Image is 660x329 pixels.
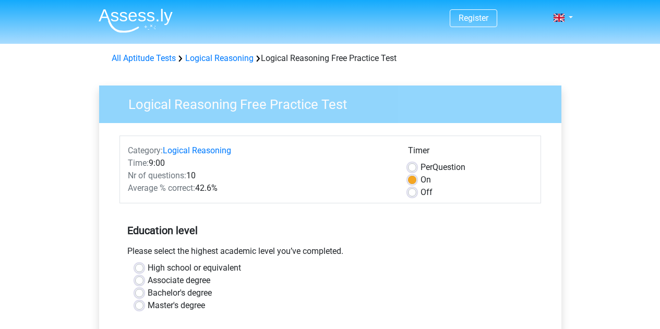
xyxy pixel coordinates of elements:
[421,161,465,174] label: Question
[128,145,163,155] span: Category:
[120,157,400,169] div: 9:00
[148,299,205,312] label: Master's degree
[421,162,433,172] span: Per
[148,287,212,299] label: Bachelor's degree
[128,158,149,168] span: Time:
[99,8,173,33] img: Assessly
[128,183,195,193] span: Average % correct:
[148,274,210,287] label: Associate degree
[421,174,431,186] label: On
[107,52,553,65] div: Logical Reasoning Free Practice Test
[421,186,433,199] label: Off
[112,53,176,63] a: All Aptitude Tests
[459,13,488,23] a: Register
[116,92,554,113] h3: Logical Reasoning Free Practice Test
[185,53,254,63] a: Logical Reasoning
[127,220,533,241] h5: Education level
[120,182,400,194] div: 42.6%
[408,144,533,161] div: Timer
[163,145,231,155] a: Logical Reasoning
[119,245,541,262] div: Please select the highest academic level you’ve completed.
[120,169,400,182] div: 10
[148,262,241,274] label: High school or equivalent
[128,170,186,180] span: Nr of questions:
